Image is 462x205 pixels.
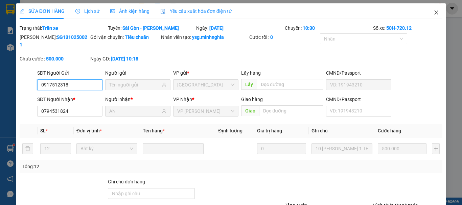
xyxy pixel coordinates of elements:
span: close [434,10,439,15]
input: VD: 191943210 [326,79,391,90]
div: Chưa cước : [20,55,89,62]
span: clock-circle [75,9,80,14]
input: VD: Bàn, Ghế [143,143,204,154]
span: Tên hàng [143,128,165,133]
span: user [162,109,166,113]
span: SỬA ĐƠN HÀNG [20,8,65,14]
th: Ghi chú [309,124,375,137]
b: Sài Gòn - [PERSON_NAME] [122,25,179,31]
div: Trạng thái: [19,24,107,32]
button: Close [427,3,446,22]
span: VP Phan Rí [177,106,234,116]
input: 0 [257,143,306,154]
b: ysg.minhnghia [192,34,224,40]
div: Số xe: [372,24,443,32]
span: Lịch sử [75,8,99,14]
span: SL [40,128,46,133]
div: Tuyến: [107,24,195,32]
span: Đơn vị tính [76,128,102,133]
span: Ảnh kiện hàng [110,8,149,14]
b: 50H-720.12 [386,25,412,31]
div: SĐT Người Gửi [37,69,102,77]
b: [DATE] 10:18 [111,56,138,61]
div: VP gửi [173,69,238,77]
span: Lấy [241,79,257,90]
div: SĐT Người Nhận [37,96,102,103]
span: VP Nhận [173,97,192,102]
div: Chuyến: [284,24,372,32]
input: Ghi chú đơn hàng [108,188,195,199]
button: plus [432,143,440,154]
span: edit [20,9,24,14]
span: phone [39,25,44,30]
b: [PERSON_NAME] [39,4,96,13]
span: Bất kỳ [80,144,133,154]
span: Giao [241,105,259,116]
span: Giao hàng [241,97,263,102]
div: Gói vận chuyển: [90,33,160,41]
label: Ghi chú đơn hàng [108,179,145,184]
b: GỬI : VP [PERSON_NAME] [3,42,113,53]
div: CMND/Passport [326,69,391,77]
input: Tên người nhận [109,107,160,115]
li: 01 [PERSON_NAME] [3,15,129,23]
b: 500.000 [46,56,64,61]
div: Ngày: [195,24,284,32]
b: Tiêu chuẩn [125,34,149,40]
input: Tên người gửi [109,81,160,88]
button: delete [22,143,33,154]
span: Lấy hàng [241,70,261,76]
div: CMND/Passport [326,96,391,103]
li: 02523854854 [3,23,129,32]
div: Người gửi [105,69,170,77]
img: icon [160,9,166,14]
input: Ghi Chú [311,143,372,154]
span: Cước hàng [378,128,401,133]
img: logo.jpg [3,3,37,37]
span: Yêu cầu xuất hóa đơn điện tử [160,8,232,14]
span: Định lượng [218,128,242,133]
span: Sài Gòn [177,80,234,90]
input: 0 [378,143,426,154]
span: Giá trị hàng [257,128,282,133]
span: environment [39,16,44,22]
span: user [162,82,166,87]
input: Dọc đường [257,79,323,90]
div: Cước rồi : [249,33,319,41]
span: picture [110,9,115,14]
b: 10:30 [303,25,315,31]
input: Dọc đường [259,105,323,116]
div: [PERSON_NAME]: [20,33,89,48]
div: Ngày GD: [90,55,160,62]
b: Trên xe [42,25,58,31]
div: Người nhận [105,96,170,103]
div: Tổng: 12 [22,163,179,170]
b: 0 [270,34,273,40]
div: Nhân viên tạo: [161,33,248,41]
b: [DATE] [209,25,224,31]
